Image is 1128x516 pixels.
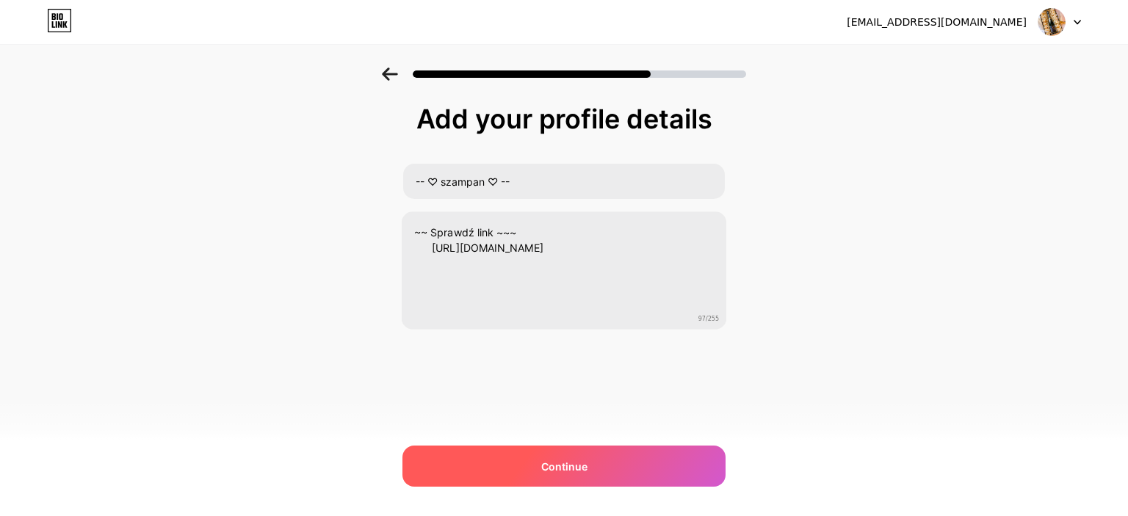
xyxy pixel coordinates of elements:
input: Your name [403,164,725,199]
div: Add your profile details [410,104,718,134]
img: xxxszampanhub [1038,8,1066,36]
div: [EMAIL_ADDRESS][DOMAIN_NAME] [847,15,1027,30]
span: Continue [541,459,587,474]
span: 97/255 [698,315,719,324]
